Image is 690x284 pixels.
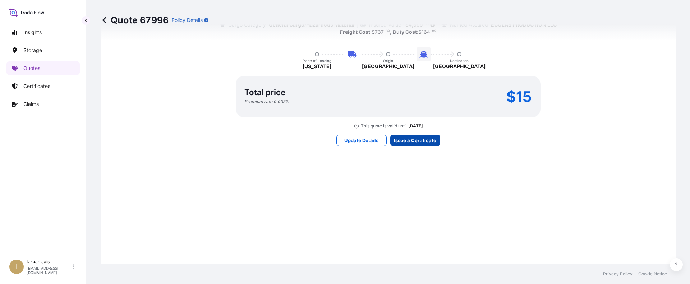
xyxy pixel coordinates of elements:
[303,59,331,63] p: Place of Loading
[23,101,39,108] p: Claims
[433,63,486,70] p: [GEOGRAPHIC_DATA]
[171,17,203,24] p: Policy Details
[23,65,40,72] p: Quotes
[361,123,407,129] p: This quote is valid until
[6,97,80,111] a: Claims
[244,89,285,96] p: Total price
[27,259,71,265] p: Izzuan Jais
[23,83,50,90] p: Certificates
[23,29,42,36] p: Insights
[6,79,80,93] a: Certificates
[6,43,80,57] a: Storage
[394,137,436,144] p: Issue a Certificate
[408,123,423,129] p: [DATE]
[603,271,632,277] a: Privacy Policy
[23,47,42,54] p: Storage
[244,99,290,104] p: Premium rate 0.035 %
[362,63,414,70] p: [GEOGRAPHIC_DATA]
[638,271,667,277] a: Cookie Notice
[6,25,80,39] a: Insights
[344,137,378,144] p: Update Details
[390,135,440,146] button: Issue a Certificate
[336,135,387,146] button: Update Details
[6,61,80,75] a: Quotes
[303,63,331,70] p: [US_STATE]
[101,14,169,26] p: Quote 67996
[506,91,532,102] p: $15
[450,59,469,63] p: Destination
[16,263,18,270] span: I
[383,59,393,63] p: Origin
[27,266,71,275] p: [EMAIL_ADDRESS][DOMAIN_NAME]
